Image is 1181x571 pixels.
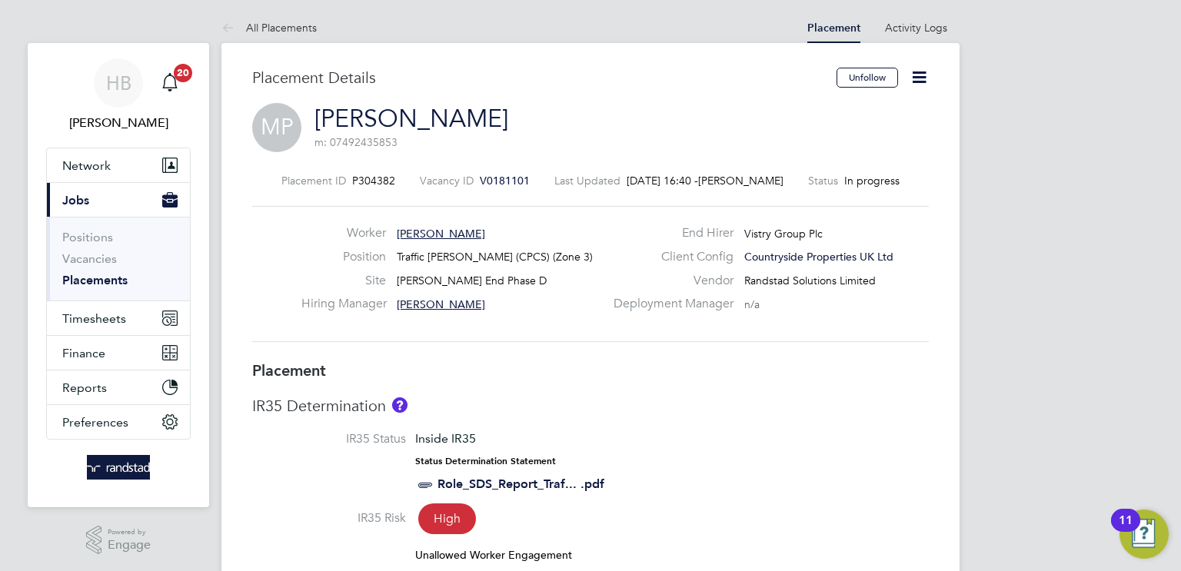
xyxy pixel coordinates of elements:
label: IR35 Risk [252,510,406,526]
b: Placement [252,361,326,380]
label: Client Config [604,249,734,265]
a: 20 [155,58,185,108]
a: Role_SDS_Report_Traf... .pdf [437,476,604,491]
span: [PERSON_NAME] [397,227,485,241]
button: Jobs [47,183,190,217]
span: Timesheets [62,311,126,326]
span: Network [62,158,111,173]
span: P304382 [352,174,395,188]
span: In progress [844,174,900,188]
span: Jobs [62,193,89,207]
nav: Main navigation [28,43,209,507]
a: Activity Logs [885,21,947,35]
label: Vacancy ID [420,174,474,188]
label: Site [301,273,386,289]
span: Powered by [108,526,151,539]
span: MP [252,103,301,152]
button: Reports [47,370,190,404]
a: HB[PERSON_NAME] [46,58,191,132]
span: High [418,503,476,534]
span: Vistry Group Plc [744,227,823,241]
button: Finance [47,336,190,370]
span: [DATE] 16:40 - [627,174,698,188]
button: Open Resource Center, 11 new notifications [1119,510,1169,559]
span: [PERSON_NAME] [397,297,485,311]
span: V0181101 [480,174,530,188]
h3: IR35 Determination [252,396,929,416]
span: Hela Baker [46,114,191,132]
span: Traffic [PERSON_NAME] (CPCS) (Zone 3) [397,250,593,264]
a: Vacancies [62,251,117,266]
button: Preferences [47,405,190,439]
a: All Placements [221,21,317,35]
span: [PERSON_NAME] [698,174,783,188]
a: [PERSON_NAME] [314,104,508,134]
a: Go to home page [46,455,191,480]
label: Placement ID [281,174,346,188]
span: 20 [174,64,192,82]
label: Last Updated [554,174,620,188]
h3: Placement Details [252,68,825,88]
span: Finance [62,346,105,360]
label: Hiring Manager [301,296,386,312]
label: Deployment Manager [604,296,734,312]
a: Placements [62,273,128,287]
span: m: 07492435853 [314,135,398,149]
span: Countryside Properties UK Ltd [744,250,893,264]
label: IR35 Status [252,431,406,447]
label: Position [301,249,386,265]
span: n/a [744,297,760,311]
button: Network [47,148,190,182]
strong: Status Determination Statement [415,456,556,466]
button: Unfollow [837,68,898,88]
label: Worker [301,225,386,241]
label: Vendor [604,273,734,289]
a: Positions [62,230,113,244]
button: About IR35 [392,397,408,413]
div: 11 [1119,520,1133,540]
span: HB [106,73,131,93]
span: Reports [62,380,107,395]
label: Status [808,174,838,188]
span: [PERSON_NAME] End Phase D [397,274,547,287]
span: Inside IR35 [415,431,476,446]
span: Preferences [62,415,128,430]
span: Engage [108,539,151,552]
a: Placement [807,22,860,35]
div: Unallowed Worker Engagement [415,548,929,562]
button: Timesheets [47,301,190,335]
img: randstad-logo-retina.png [87,455,151,480]
span: Randstad Solutions Limited [744,274,876,287]
label: End Hirer [604,225,734,241]
a: Powered byEngage [86,526,151,555]
div: Jobs [47,217,190,300]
